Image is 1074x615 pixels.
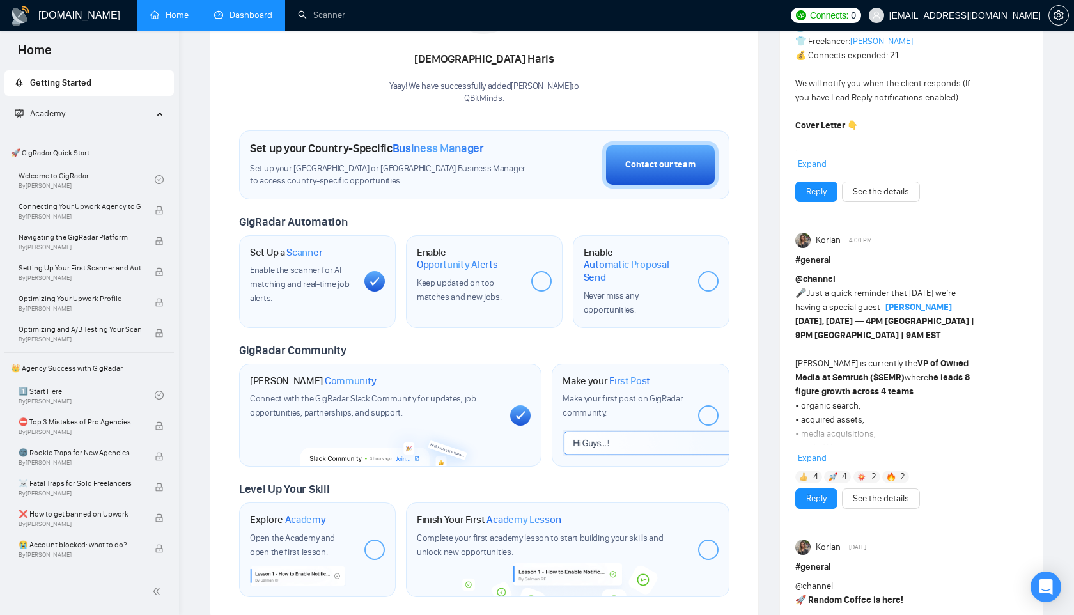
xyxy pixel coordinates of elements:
[885,302,952,313] a: [PERSON_NAME]
[796,10,806,20] img: upwork-logo.png
[155,452,164,461] span: lock
[806,185,827,199] a: Reply
[30,77,91,88] span: Getting Started
[853,185,909,199] a: See the details
[1049,10,1068,20] span: setting
[389,49,579,70] div: [DEMOGRAPHIC_DATA] Haris
[850,36,913,47] a: [PERSON_NAME]
[19,231,141,244] span: Navigating the GigRadar Platform
[239,215,347,229] span: GigRadar Automation
[871,471,876,483] span: 2
[849,541,866,553] span: [DATE]
[849,235,872,246] span: 4:00 PM
[389,81,579,105] div: Yaay! We have successfully added [PERSON_NAME] to
[798,159,827,169] span: Expand
[795,253,1027,267] h1: # general
[19,416,141,428] span: ⛔ Top 3 Mistakes of Pro Agencies
[795,488,837,509] button: Reply
[19,261,141,274] span: Setting Up Your First Scanner and Auto-Bidder
[8,41,62,68] span: Home
[19,428,141,436] span: By [PERSON_NAME]
[155,175,164,184] span: check-circle
[155,513,164,522] span: lock
[806,492,827,506] a: Reply
[563,375,650,387] h1: Make your
[417,513,561,526] h1: Finish Your First
[155,329,164,338] span: lock
[152,585,165,598] span: double-left
[795,560,1027,574] h1: # general
[250,141,484,155] h1: Set up your Country-Specific
[19,244,141,251] span: By [PERSON_NAME]
[842,182,920,202] button: See the details
[155,237,164,245] span: lock
[795,316,974,341] strong: [DATE], [DATE] — 4PM [GEOGRAPHIC_DATA] | 9PM [GEOGRAPHIC_DATA] | 9AM EST
[393,141,484,155] span: Business Manager
[19,520,141,528] span: By [PERSON_NAME]
[19,446,141,459] span: 🌚 Rookie Traps for New Agencies
[795,272,981,511] div: Just a quick reminder that [DATE] we’re having a special guest - [PERSON_NAME] is currently the w...
[325,375,377,387] span: Community
[842,471,847,483] span: 4
[609,375,650,387] span: First Post
[239,482,329,496] span: Level Up Your Skill
[250,393,476,418] span: Connect with the GigRadar Slack Community for updates, job opportunities, partnerships, and support.
[155,206,164,215] span: lock
[19,292,141,305] span: Optimizing Your Upwork Profile
[795,233,811,248] img: Korlan
[19,274,141,282] span: By [PERSON_NAME]
[30,108,65,119] span: Academy
[19,305,141,313] span: By [PERSON_NAME]
[155,391,164,400] span: check-circle
[857,472,866,481] img: 💥
[389,93,579,105] p: QBitMinds .
[851,8,856,22] span: 0
[798,453,827,463] span: Expand
[1048,5,1069,26] button: setting
[810,8,848,22] span: Connects:
[19,490,141,497] span: By [PERSON_NAME]
[795,540,811,555] img: Korlan
[602,141,719,189] button: Contact our team
[155,421,164,430] span: lock
[19,508,141,520] span: ❌ How to get banned on Upwork
[214,10,272,20] a: dashboardDashboard
[417,277,502,302] span: Keep updated on top matches and new jobs.
[417,246,521,271] h1: Enable
[10,6,31,26] img: logo
[6,140,173,166] span: 🚀 GigRadar Quick Start
[1031,572,1061,602] div: Open Intercom Messenger
[19,200,141,213] span: Connecting Your Upwork Agency to GigRadar
[799,472,808,481] img: 👍
[872,11,881,20] span: user
[19,477,141,490] span: ☠️ Fatal Traps for Solo Freelancers
[250,513,326,526] h1: Explore
[816,540,841,554] span: Korlan
[19,213,141,221] span: By [PERSON_NAME]
[829,472,837,481] img: 🚀
[4,70,174,96] li: Getting Started
[853,492,909,506] a: See the details
[19,166,155,194] a: Welcome to GigRadarBy[PERSON_NAME]
[795,182,837,202] button: Reply
[250,375,377,387] h1: [PERSON_NAME]
[250,163,531,187] span: Set up your [GEOGRAPHIC_DATA] or [GEOGRAPHIC_DATA] Business Manager to access country-specific op...
[250,533,335,557] span: Open the Academy and open the first lesson.
[584,258,688,283] span: Automatic Proposal Send
[813,471,818,483] span: 4
[584,290,639,315] span: Never miss any opportunities.
[155,544,164,553] span: lock
[19,336,141,343] span: By [PERSON_NAME]
[155,483,164,492] span: lock
[563,393,683,418] span: Make your first post on GigRadar community.
[842,488,920,509] button: See the details
[1048,10,1069,20] a: setting
[150,10,189,20] a: homeHome
[900,471,905,483] span: 2
[795,120,858,131] strong: Cover Letter 👇
[808,595,903,605] strong: Random Coffee is here!
[625,158,696,172] div: Contact our team
[795,580,833,591] span: @channel
[15,108,65,119] span: Academy
[417,258,498,271] span: Opportunity Alerts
